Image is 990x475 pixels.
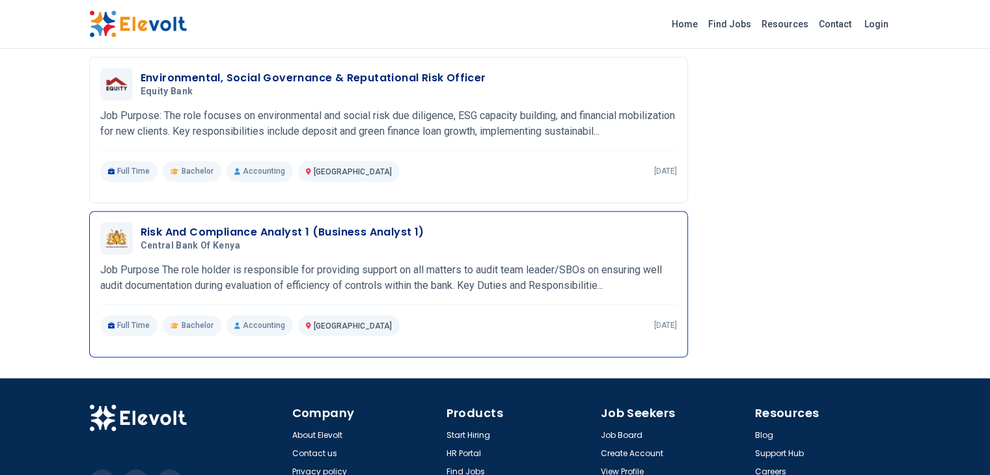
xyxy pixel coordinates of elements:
a: Login [857,11,896,37]
h4: Company [292,404,439,422]
h3: Environmental, Social Governance & Reputational Risk Officer [141,70,486,86]
a: Support Hub [755,448,804,459]
h3: Risk And Compliance Analyst 1 (Business Analyst 1) [141,224,424,240]
a: Central Bank of KenyaRisk And Compliance Analyst 1 (Business Analyst 1)Central Bank of KenyaJob P... [100,222,677,336]
p: Full Time [100,315,158,336]
p: [DATE] [654,320,677,331]
h4: Job Seekers [601,404,747,422]
span: Equity Bank [141,86,193,98]
a: Resources [756,14,814,34]
p: Accounting [227,315,293,336]
a: Equity BankEnvironmental, Social Governance & Reputational Risk OfficerEquity BankJob Purpose: Th... [100,68,677,182]
a: Contact us [292,448,337,459]
p: Job Purpose: The role focuses on environmental and social risk due diligence, ESG capacity buildi... [100,108,677,139]
a: Start Hiring [447,430,490,441]
p: Job Purpose The role holder is responsible for providing support on all matters to audit team lea... [100,262,677,293]
a: Find Jobs [703,14,756,34]
span: Central Bank of Kenya [141,240,240,252]
h4: Resources [755,404,901,422]
img: Equity Bank [103,75,130,93]
span: Bachelor [182,166,213,176]
a: Contact [814,14,857,34]
span: [GEOGRAPHIC_DATA] [314,321,392,331]
a: HR Portal [447,448,481,459]
p: Full Time [100,161,158,182]
span: Bachelor [182,320,213,331]
p: Accounting [227,161,293,182]
a: Blog [755,430,773,441]
img: Elevolt [89,404,187,431]
img: Elevolt [89,10,187,38]
iframe: Chat Widget [925,413,990,475]
h4: Products [447,404,593,422]
p: [DATE] [654,166,677,176]
a: Create Account [601,448,663,459]
img: Central Bank of Kenya [103,228,130,249]
span: [GEOGRAPHIC_DATA] [314,167,392,176]
a: Job Board [601,430,642,441]
a: About Elevolt [292,430,342,441]
a: Home [667,14,703,34]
